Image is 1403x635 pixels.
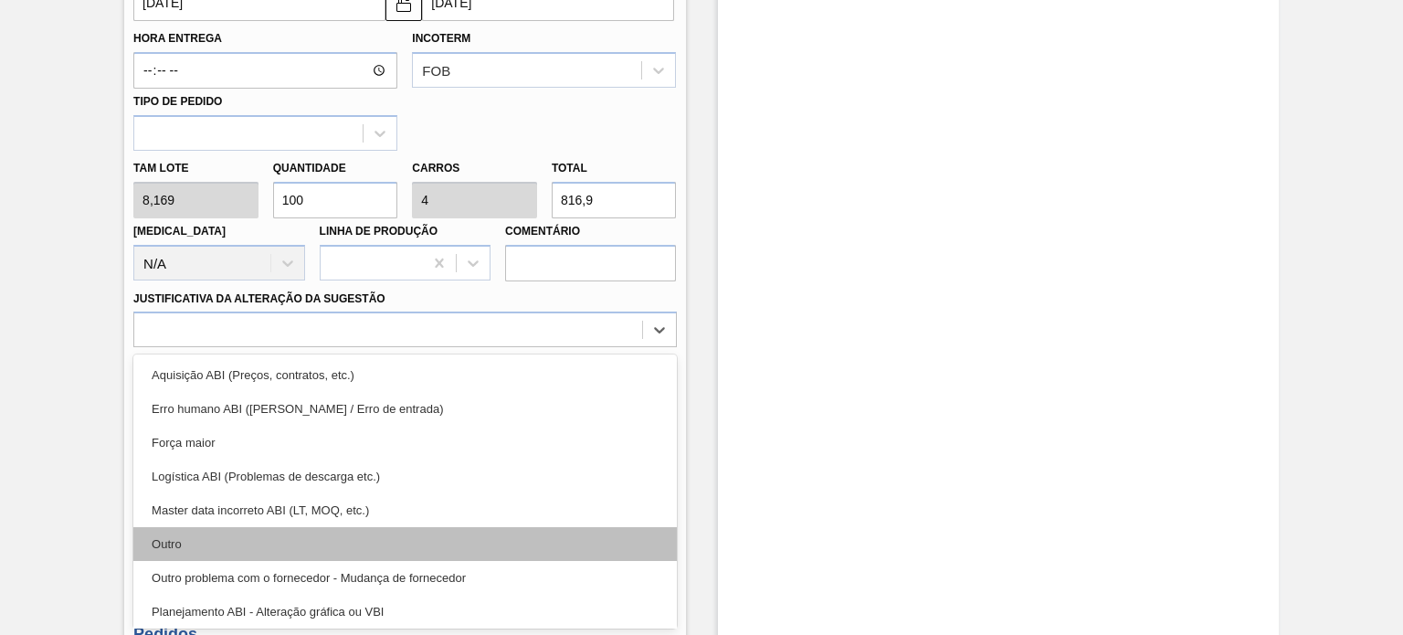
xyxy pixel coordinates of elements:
[133,460,676,493] div: Logística ABI (Problemas de descarga etc.)
[133,352,676,378] label: Observações
[552,162,587,175] label: Total
[412,162,459,175] label: Carros
[422,63,450,79] div: FOB
[133,527,676,561] div: Outro
[505,218,676,245] label: Comentário
[320,225,438,238] label: Linha de Produção
[133,358,676,392] div: Aquisição ABI (Preços, contratos, etc.)
[133,26,397,52] label: Hora Entrega
[133,595,676,629] div: Planejamento ABI - Alteração gráfica ou VBI
[412,32,470,45] label: Incoterm
[133,561,676,595] div: Outro problema com o fornecedor - Mudança de fornecedor
[133,95,222,108] label: Tipo de pedido
[133,225,226,238] label: [MEDICAL_DATA]
[133,155,258,182] label: Tam lote
[273,162,346,175] label: Quantidade
[133,493,676,527] div: Master data incorreto ABI (LT, MOQ, etc.)
[133,426,676,460] div: Força maior
[133,392,676,426] div: Erro humano ABI ([PERSON_NAME] / Erro de entrada)
[133,292,385,305] label: Justificativa da Alteração da Sugestão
